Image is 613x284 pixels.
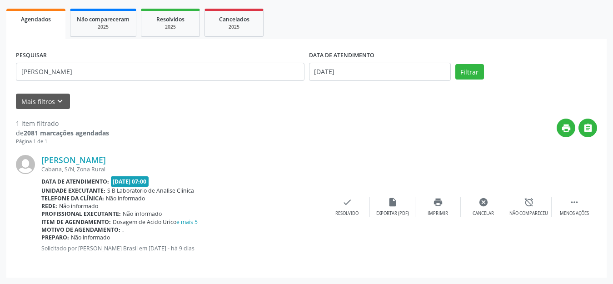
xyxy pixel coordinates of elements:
[107,187,194,194] span: S B Laboratorio de Analise Clinica
[583,123,593,133] i: 
[55,96,65,106] i: keyboard_arrow_down
[473,210,494,217] div: Cancelar
[455,64,484,80] button: Filtrar
[41,210,121,218] b: Profissional executante:
[428,210,448,217] div: Imprimir
[21,15,51,23] span: Agendados
[106,194,145,202] span: Não informado
[111,176,149,187] span: [DATE] 07:00
[569,197,579,207] i: 
[16,155,35,174] img: img
[16,94,70,110] button: Mais filtroskeyboard_arrow_down
[309,63,451,81] input: Selecione um intervalo
[219,15,249,23] span: Cancelados
[561,123,571,133] i: print
[342,197,352,207] i: check
[16,63,304,81] input: Nome, CNS
[388,197,398,207] i: insert_drive_file
[309,49,374,63] label: DATA DE ATENDIMENTO
[41,244,324,252] p: Solicitado por [PERSON_NAME] Brasil em [DATE] - há 9 dias
[41,218,111,226] b: Item de agendamento:
[41,178,109,185] b: Data de atendimento:
[16,119,109,128] div: 1 item filtrado
[122,226,124,234] span: .
[41,226,120,234] b: Motivo de agendamento:
[59,202,98,210] span: Não informado
[77,24,130,30] div: 2025
[123,210,162,218] span: Não informado
[16,138,109,145] div: Página 1 de 1
[71,234,110,241] span: Não informado
[113,218,198,226] span: Dosagem de Acido Urico
[211,24,257,30] div: 2025
[16,128,109,138] div: de
[156,15,184,23] span: Resolvidos
[41,202,57,210] b: Rede:
[557,119,575,137] button: print
[176,218,198,226] a: e mais 5
[41,194,104,202] b: Telefone da clínica:
[41,234,69,241] b: Preparo:
[478,197,488,207] i: cancel
[335,210,359,217] div: Resolvido
[24,129,109,137] strong: 2081 marcações agendadas
[77,15,130,23] span: Não compareceram
[578,119,597,137] button: 
[16,49,47,63] label: PESQUISAR
[509,210,548,217] div: Não compareceu
[41,165,324,173] div: Cabana, S/N, Zona Rural
[41,155,106,165] a: [PERSON_NAME]
[433,197,443,207] i: print
[41,187,105,194] b: Unidade executante:
[148,24,193,30] div: 2025
[560,210,589,217] div: Menos ações
[376,210,409,217] div: Exportar (PDF)
[524,197,534,207] i: alarm_off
